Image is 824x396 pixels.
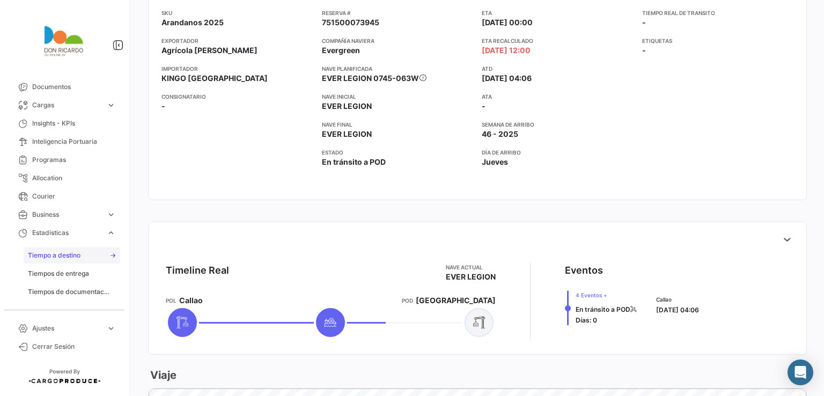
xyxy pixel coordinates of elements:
[106,324,116,333] span: expand_more
[322,74,419,83] span: EVER LEGION 0745-063W
[576,305,630,313] span: En tránsito a POD
[9,151,120,169] a: Programas
[482,101,485,112] span: -
[28,251,80,260] span: Tiempo a destino
[482,92,634,101] app-card-info-title: ATA
[642,45,646,56] span: -
[106,210,116,219] span: expand_more
[161,73,268,84] span: KINGO [GEOGRAPHIC_DATA]
[402,296,413,305] app-card-info-title: POD
[482,45,531,56] span: [DATE] 12:00
[322,36,474,45] app-card-info-title: Compañía naviera
[9,169,120,187] a: Allocation
[322,92,474,101] app-card-info-title: Nave inicial
[482,120,634,129] app-card-info-title: Semana de Arribo
[9,78,120,96] a: Documentos
[24,266,120,282] a: Tiempos de entrega
[32,228,102,238] span: Estadísticas
[161,92,313,101] app-card-info-title: Consignatario
[9,114,120,133] a: Insights - KPIs
[482,64,634,73] app-card-info-title: ATD
[482,157,508,167] span: Jueves
[322,129,372,140] span: EVER LEGION
[148,368,176,383] h3: Viaje
[642,36,794,45] app-card-info-title: Etiquetas
[322,64,474,73] app-card-info-title: Nave planificada
[161,45,257,56] span: Agrícola [PERSON_NAME]
[38,13,91,67] img: agricola.png
[416,295,496,306] span: [GEOGRAPHIC_DATA]
[161,9,313,17] app-card-info-title: SKU
[161,17,224,28] span: Arandanos 2025
[161,101,165,112] span: -
[656,306,699,314] span: [DATE] 04:06
[322,9,474,17] app-card-info-title: Reserva #
[322,157,386,167] span: En tránsito a POD
[24,284,120,300] a: Tiempos de documentación
[482,9,634,17] app-card-info-title: ETA
[482,148,634,157] app-card-info-title: Día de Arribo
[32,82,116,92] span: Documentos
[482,36,634,45] app-card-info-title: ETA Recalculado
[28,287,109,297] span: Tiempos de documentación
[446,272,496,282] span: EVER LEGION
[28,269,89,278] span: Tiempos de entrega
[642,18,646,27] span: -
[32,342,116,351] span: Cerrar Sesión
[166,296,176,305] app-card-info-title: POL
[482,129,518,140] span: 46 - 2025
[576,291,637,299] span: 4 Eventos +
[482,17,533,28] span: [DATE] 00:00
[32,192,116,201] span: Courier
[32,137,116,146] span: Inteligencia Portuaria
[106,100,116,110] span: expand_more
[32,119,116,128] span: Insights - KPIs
[9,133,120,151] a: Inteligencia Portuaria
[32,155,116,165] span: Programas
[32,173,116,183] span: Allocation
[166,263,229,278] div: Timeline Real
[322,120,474,129] app-card-info-title: Nave final
[32,324,102,333] span: Ajustes
[788,360,813,385] div: Abrir Intercom Messenger
[32,210,102,219] span: Business
[161,36,313,45] app-card-info-title: Exportador
[446,263,496,272] app-card-info-title: Nave actual
[322,101,372,112] span: EVER LEGION
[576,316,597,324] span: Días: 0
[322,17,379,28] span: 751500073945
[322,148,474,157] app-card-info-title: Estado
[161,64,313,73] app-card-info-title: Importador
[565,263,603,278] div: Eventos
[482,73,532,84] span: [DATE] 04:06
[32,100,102,110] span: Cargas
[656,295,699,304] span: Callao
[179,295,203,306] span: Callao
[24,247,120,263] a: Tiempo a destino
[322,45,360,56] span: Evergreen
[106,228,116,238] span: expand_more
[9,187,120,206] a: Courier
[642,9,794,17] app-card-info-title: Tiempo real de transito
